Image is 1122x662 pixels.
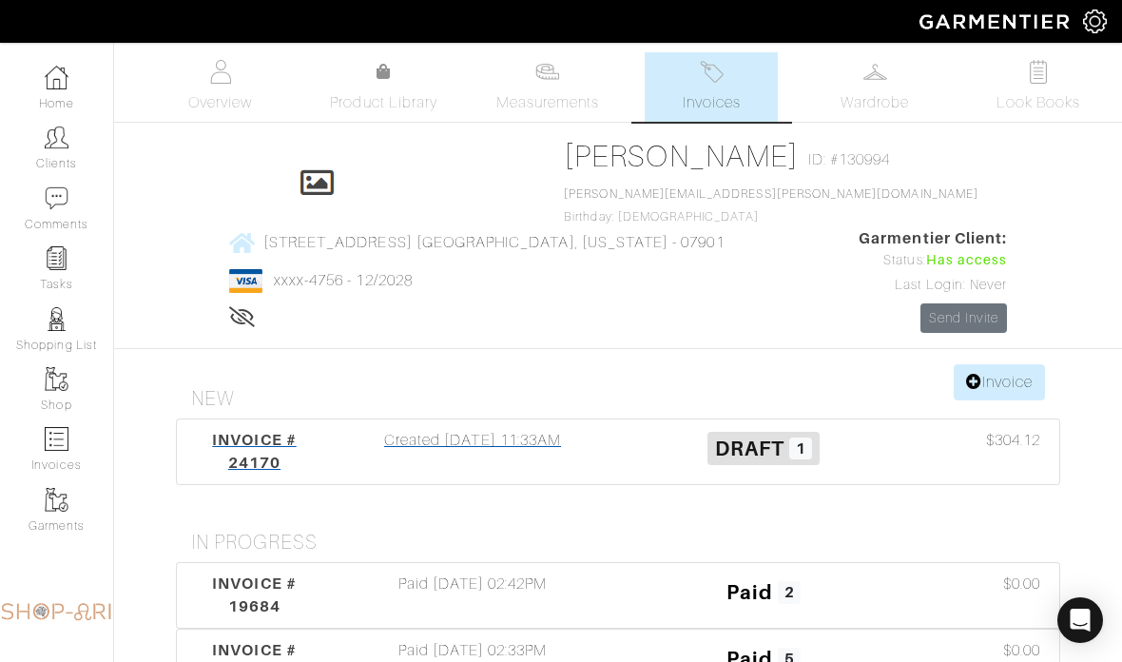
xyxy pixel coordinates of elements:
div: Paid [DATE] 02:42PM [327,573,618,618]
a: [STREET_ADDRESS] [GEOGRAPHIC_DATA], [US_STATE] - 07901 [229,230,725,254]
span: $0.00 [1003,573,1040,595]
img: garments-icon-b7da505a4dc4fd61783c78ac3ca0ef83fa9d6f193b1c9dc38574b1d14d53ca28.png [45,367,68,391]
span: Draft [715,437,784,460]
span: Birthday: [DEMOGRAPHIC_DATA] [564,187,978,224]
a: INVOICE # 24170 Created [DATE] 11:33AM Draft 1 $304.12 [176,419,1060,485]
h4: In Progress [191,531,1060,555]
a: Product Library [318,61,451,114]
span: Overview [188,91,252,114]
div: Open Intercom Messenger [1057,597,1103,643]
img: measurements-466bbee1fd09ba9460f595b01e5d73f9e2bff037440d3c8f018324cb6cdf7a4a.svg [535,60,559,84]
span: Measurements [496,91,600,114]
a: [PERSON_NAME] [564,139,799,173]
img: comment-icon-a0a6a9ef722e966f86d9cbdc48e553b5cf19dbc54f86b18d962a5391bc8f6eb6.png [45,186,68,210]
span: Wardrobe [841,91,909,114]
a: Invoice [954,364,1045,400]
img: stylists-icon-eb353228a002819b7ec25b43dbf5f0378dd9e0616d9560372ff212230b889e62.png [45,307,68,331]
img: basicinfo-40fd8af6dae0f16599ec9e87c0ef1c0a1fdea2edbe929e3d69a839185d80c458.svg [208,60,232,84]
div: Created [DATE] 11:33AM [327,429,618,475]
img: visa-934b35602734be37eb7d5d7e5dbcd2044c359bf20a24dc3361ca3fa54326a8a7.png [229,269,262,293]
span: Product Library [330,91,437,114]
a: Measurements [481,52,615,122]
span: [STREET_ADDRESS] [GEOGRAPHIC_DATA], [US_STATE] - 07901 [263,234,725,251]
span: Has access [926,250,1008,271]
img: reminder-icon-8004d30b9f0a5d33ae49ab947aed9ed385cf756f9e5892f1edd6e32f2345188e.png [45,246,68,270]
span: Look Books [996,91,1081,114]
img: wardrobe-487a4870c1b7c33e795ec22d11cfc2ed9d08956e64fb3008fe2437562e282088.svg [863,60,887,84]
img: garments-icon-b7da505a4dc4fd61783c78ac3ca0ef83fa9d6f193b1c9dc38574b1d14d53ca28.png [45,488,68,512]
span: INVOICE # 19684 [212,574,296,615]
img: orders-icon-0abe47150d42831381b5fb84f609e132dff9fe21cb692f30cb5eec754e2cba89.png [45,427,68,451]
a: Look Books [972,52,1105,122]
span: INVOICE # 24170 [212,431,296,472]
img: orders-27d20c2124de7fd6de4e0e44c1d41de31381a507db9b33961299e4e07d508b8c.svg [700,60,724,84]
span: Garmentier Client: [859,227,1007,250]
span: Paid [726,580,773,604]
span: Invoices [683,91,741,114]
a: Invoices [645,52,778,122]
img: dashboard-icon-dbcd8f5a0b271acd01030246c82b418ddd0df26cd7fceb0bd07c9910d44c42f6.png [45,66,68,89]
span: ID: #130994 [808,148,891,171]
img: gear-icon-white-bd11855cb880d31180b6d7d6211b90ccbf57a29d726f0c71d8c61bd08dd39cc2.png [1083,10,1107,33]
a: Send Invite [920,303,1008,333]
span: 2 [778,581,801,604]
div: Last Login: Never [859,275,1007,296]
a: INVOICE # 19684 Paid [DATE] 02:42PM Paid 2 $0.00 [176,562,1060,629]
a: [PERSON_NAME][EMAIL_ADDRESS][PERSON_NAME][DOMAIN_NAME] [564,187,978,201]
img: clients-icon-6bae9207a08558b7cb47a8932f037763ab4055f8c8b6bfacd5dc20c3e0201464.png [45,126,68,149]
img: garmentier-logo-header-white-b43fb05a5012e4ada735d5af1a66efaba907eab6374d6393d1fbf88cb4ef424d.png [910,5,1083,38]
div: Status: [859,250,1007,271]
a: xxxx-4756 - 12/2028 [274,272,413,289]
span: 1 [789,438,812,460]
a: Wardrobe [808,52,941,122]
h4: New [191,387,1060,411]
span: $304.12 [986,429,1040,452]
span: $0.00 [1003,639,1040,662]
img: todo-9ac3debb85659649dc8f770b8b6100bb5dab4b48dedcbae339e5042a72dfd3cc.svg [1027,60,1051,84]
a: Overview [154,52,287,122]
